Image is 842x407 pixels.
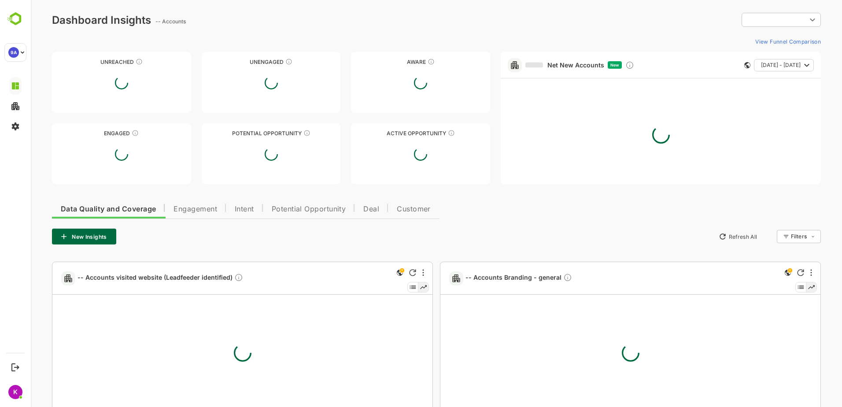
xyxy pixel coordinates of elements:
[730,59,770,71] span: [DATE] - [DATE]
[9,361,21,373] button: Logout
[21,130,160,137] div: Engaged
[255,58,262,65] div: These accounts have not shown enough engagement and need nurturing
[378,269,385,276] div: Refresh
[759,229,790,244] div: Filters
[752,267,762,279] div: This is a global insight. Segment selection is not applicable for this view
[171,59,310,65] div: Unengaged
[723,59,783,71] button: [DATE] - [DATE]
[8,385,22,399] div: K
[580,63,588,67] span: New
[397,58,404,65] div: These accounts have just entered the buying cycle and need further nurturing
[364,267,374,279] div: This is a global insight. Segment selection is not applicable for this view
[595,61,603,70] div: Discover new ICP-fit accounts showing engagement — via intent surges, anonymous website visits, L...
[47,273,216,283] a: -- Accounts visited website (Leadfeeder identified)Description not present
[8,47,19,58] div: 9A
[532,273,541,283] div: Description not present
[684,229,730,244] button: Refresh All
[30,206,125,213] span: Data Quality and Coverage
[21,59,160,65] div: Unreached
[417,129,424,137] div: These accounts have open opportunities which might be at any of the Sales Stages
[125,18,158,25] ag: -- Accounts
[391,269,393,276] div: More
[171,130,310,137] div: Potential Opportunity
[21,229,85,244] button: New Insights
[143,206,186,213] span: Engagement
[495,61,573,69] a: Net New Accounts
[204,206,223,213] span: Intent
[203,273,212,283] div: Description not present
[332,206,348,213] span: Deal
[320,59,459,65] div: Aware
[320,130,459,137] div: Active Opportunity
[760,233,776,240] div: Filters
[47,273,212,283] span: -- Accounts visited website (Leadfeeder identified)
[779,269,781,276] div: More
[21,14,120,26] div: Dashboard Insights
[435,273,545,283] a: -- Accounts Branding - generalDescription not present
[766,269,773,276] div: Refresh
[105,58,112,65] div: These accounts have not been engaged with for a defined time period
[366,206,400,213] span: Customer
[4,11,27,27] img: BambooboxLogoMark.f1c84d78b4c51b1a7b5f700c9845e183.svg
[101,129,108,137] div: These accounts are warm, further nurturing would qualify them to MQAs
[273,129,280,137] div: These accounts are MQAs and can be passed on to Inside Sales
[711,12,790,28] div: ​
[721,34,790,48] button: View Funnel Comparison
[713,62,720,68] div: This card does not support filter and segments
[241,206,315,213] span: Potential Opportunity
[435,273,541,283] span: -- Accounts Branding - general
